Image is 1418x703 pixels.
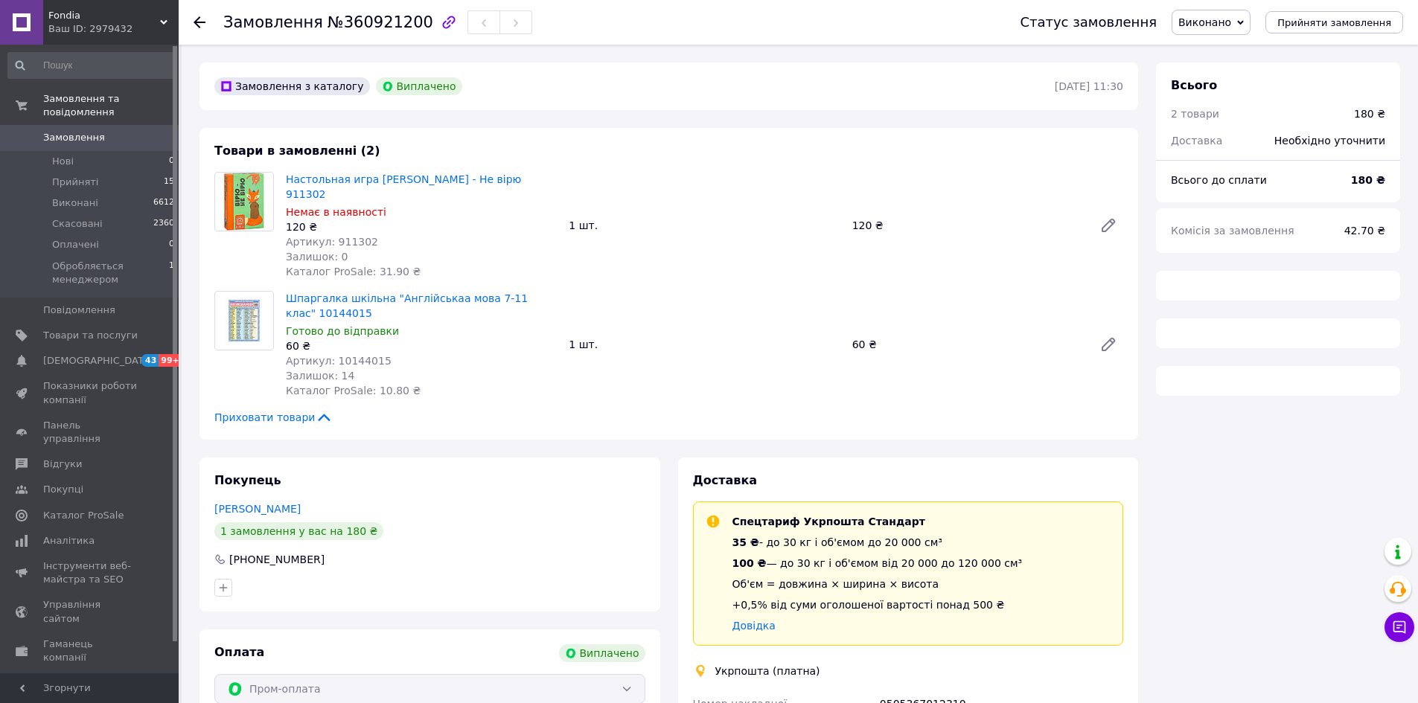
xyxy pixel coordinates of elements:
a: Довідка [732,620,776,632]
a: Настольная игра [PERSON_NAME] - Не вірю 911302 [286,173,521,200]
span: Показники роботи компанії [43,379,138,406]
time: [DATE] 11:30 [1055,80,1123,92]
span: Спецтариф Укрпошта Стандарт [732,516,925,527]
div: - до 30 кг і об'ємом до 20 000 см³ [732,535,1023,550]
span: 42.70 ₴ [1344,225,1385,237]
span: Обробляється менеджером [52,260,169,286]
span: 6612 [153,196,174,210]
button: Чат з покупцем [1385,612,1414,642]
span: Всього [1171,78,1217,92]
a: Редагувати [1093,330,1123,359]
span: Каталог ProSale: 31.90 ₴ [286,266,421,277]
span: Комісія за замовлення [1171,225,1294,237]
span: Замовлення та повідомлення [43,92,179,119]
span: Каталог ProSale: 10.80 ₴ [286,385,421,397]
span: 35 ₴ [732,536,759,548]
img: Шпаргалка шкільна "Англійськаа мова 7-11 клас" 10144015 [215,292,273,350]
span: №360921200 [328,13,433,31]
div: Замовлення з каталогу [214,77,370,95]
div: 120 ₴ [286,219,557,234]
a: Редагувати [1093,211,1123,240]
span: Готово до відправки [286,325,399,337]
a: [PERSON_NAME] [214,503,301,515]
b: 180 ₴ [1351,174,1385,186]
span: Замовлення [223,13,323,31]
span: Інструменти веб-майстра та SEO [43,559,138,586]
span: Покупець [214,473,281,487]
div: 1 замовлення у вас на 180 ₴ [214,522,383,540]
span: Доставка [693,473,758,487]
span: Fondia [48,9,160,22]
span: Виконані [52,196,98,210]
span: 0 [169,155,174,168]
span: 0 [169,238,174,251]
span: Артикул: 10144015 [286,355,392,367]
div: Виплачено [559,644,645,662]
span: Покупці [43,483,83,496]
span: Панель управління [43,419,138,446]
span: Повідомлення [43,304,115,317]
div: Укрпошта (платна) [712,664,824,678]
span: Залишок: 14 [286,370,354,382]
span: Доставка [1171,135,1222,147]
div: 1 шт. [563,334,846,355]
span: Виконано [1178,16,1231,28]
span: Артикул: 911302 [286,236,378,248]
span: Прийняті [52,176,98,189]
span: Прийняти замовлення [1277,17,1391,28]
span: Залишок: 0 [286,251,348,263]
span: Аналітика [43,534,95,548]
span: [DEMOGRAPHIC_DATA] [43,354,153,367]
span: 15 [164,176,174,189]
div: Об'єм = довжина × ширина × висота [732,577,1023,591]
div: 60 ₴ [286,338,557,353]
span: Гаманець компанії [43,638,138,664]
span: 2360 [153,217,174,231]
div: Виплачено [376,77,462,95]
span: 1 [169,260,174,286]
span: Товари в замовленні (2) [214,144,380,158]
div: Повернутися назад [194,15,205,30]
span: Каталог ProSale [43,509,124,522]
span: Відгуки [43,458,82,471]
div: — до 30 кг і об'ємом від 20 000 до 120 000 см³ [732,556,1023,571]
span: Приховати товари [214,410,333,425]
div: [PHONE_NUMBER] [228,552,326,567]
span: 43 [141,354,159,367]
input: Пошук [7,52,176,79]
img: Настольная игра Arial Вірю - Не вірю 911302 [215,173,273,231]
span: Товари та послуги [43,329,138,342]
a: Шпаргалка шкільна "Англійськаа мова 7-11 клас" 10144015 [286,292,528,319]
div: Необхідно уточнити [1265,124,1394,157]
div: Ваш ID: 2979432 [48,22,179,36]
div: 180 ₴ [1354,106,1385,121]
div: Статус замовлення [1020,15,1157,30]
span: 2 товари [1171,108,1219,120]
span: Нові [52,155,74,168]
span: Всього до сплати [1171,174,1267,186]
div: 120 ₴ [846,215,1088,236]
button: Прийняти замовлення [1265,11,1403,33]
span: Оплачені [52,238,99,251]
span: 100 ₴ [732,557,767,569]
span: Скасовані [52,217,103,231]
span: Замовлення [43,131,105,144]
span: Оплата [214,645,264,659]
span: Немає в наявності [286,206,386,218]
span: Управління сайтом [43,598,138,625]
div: 60 ₴ [846,334,1088,355]
div: 1 шт. [563,215,846,236]
span: 99+ [159,354,183,367]
div: +0,5% від суми оголошеної вартості понад 500 ₴ [732,597,1023,612]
